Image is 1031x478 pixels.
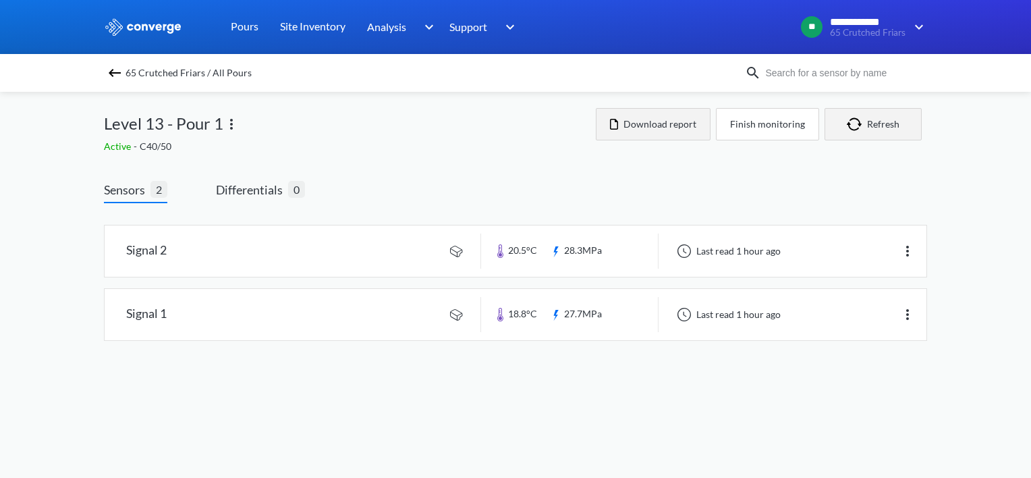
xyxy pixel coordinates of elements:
span: Sensors [104,180,150,199]
img: downArrow.svg [905,19,927,35]
button: Finish monitoring [716,108,819,140]
span: Support [449,18,487,35]
span: 65 Crutched Friars / All Pours [126,63,252,82]
img: icon-search.svg [745,65,761,81]
span: Analysis [367,18,406,35]
input: Search for a sensor by name [761,65,924,80]
img: icon-refresh.svg [847,117,867,131]
div: C40/50 [104,139,596,154]
img: more.svg [899,307,916,323]
img: more.svg [223,116,240,132]
img: backspace.svg [107,65,123,81]
img: icon-file.svg [610,119,618,130]
button: Download report [596,108,710,140]
img: logo_ewhite.svg [104,18,182,36]
span: - [134,140,140,152]
button: Refresh [825,108,922,140]
span: 65 Crutched Friars [830,28,905,38]
img: more.svg [899,243,916,259]
span: Active [104,140,134,152]
img: downArrow.svg [497,19,518,35]
span: Differentials [216,180,288,199]
span: 0 [288,181,305,198]
span: 2 [150,181,167,198]
span: Level 13 - Pour 1 [104,111,223,136]
img: downArrow.svg [416,19,437,35]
